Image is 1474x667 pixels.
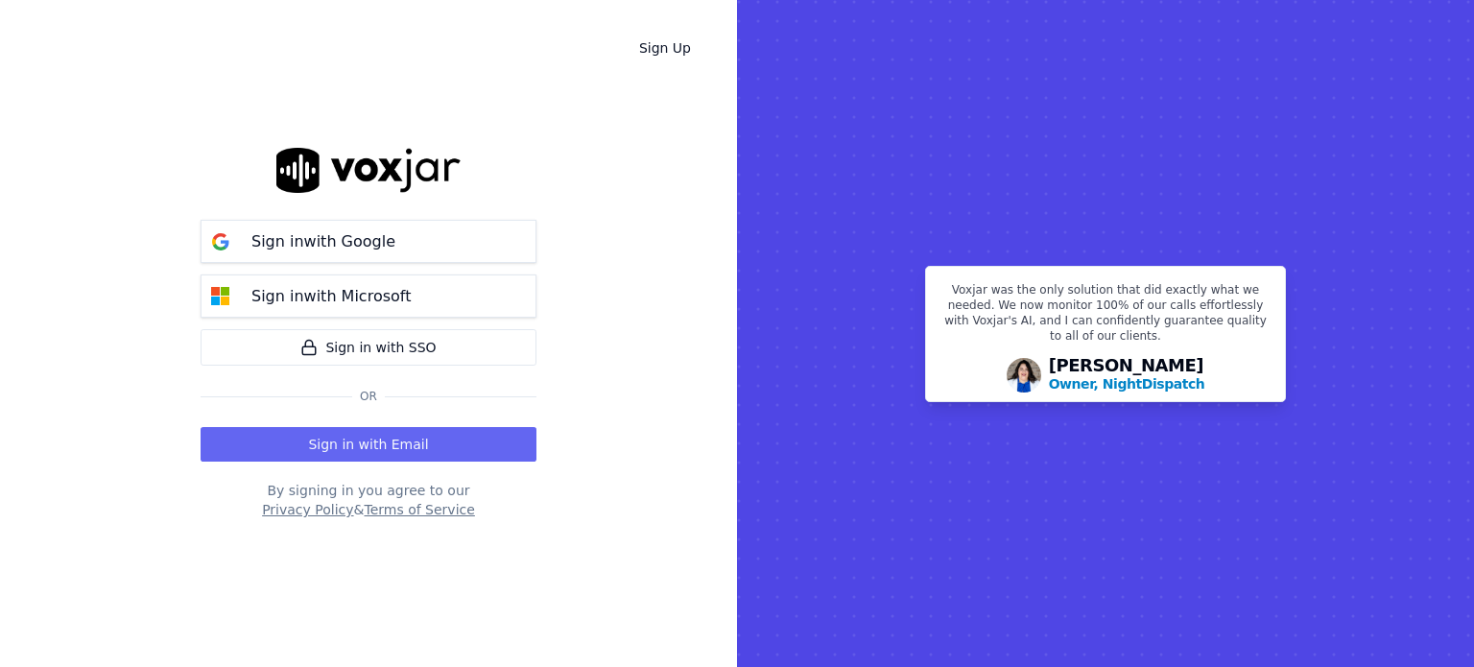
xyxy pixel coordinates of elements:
a: Sign Up [624,31,706,65]
button: Sign in with Email [201,427,536,462]
div: [PERSON_NAME] [1049,357,1205,393]
p: Sign in with Microsoft [251,285,411,308]
button: Sign inwith Microsoft [201,274,536,318]
div: By signing in you agree to our & [201,481,536,519]
button: Sign inwith Google [201,220,536,263]
img: Avatar [1007,358,1041,393]
img: logo [276,148,461,193]
p: Sign in with Google [251,230,395,253]
img: microsoft Sign in button [202,277,240,316]
button: Terms of Service [364,500,474,519]
p: Voxjar was the only solution that did exactly what we needed. We now monitor 100% of our calls ef... [938,282,1273,351]
a: Sign in with SSO [201,329,536,366]
p: Owner, NightDispatch [1049,374,1205,393]
button: Privacy Policy [262,500,353,519]
span: Or [352,389,385,404]
img: google Sign in button [202,223,240,261]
